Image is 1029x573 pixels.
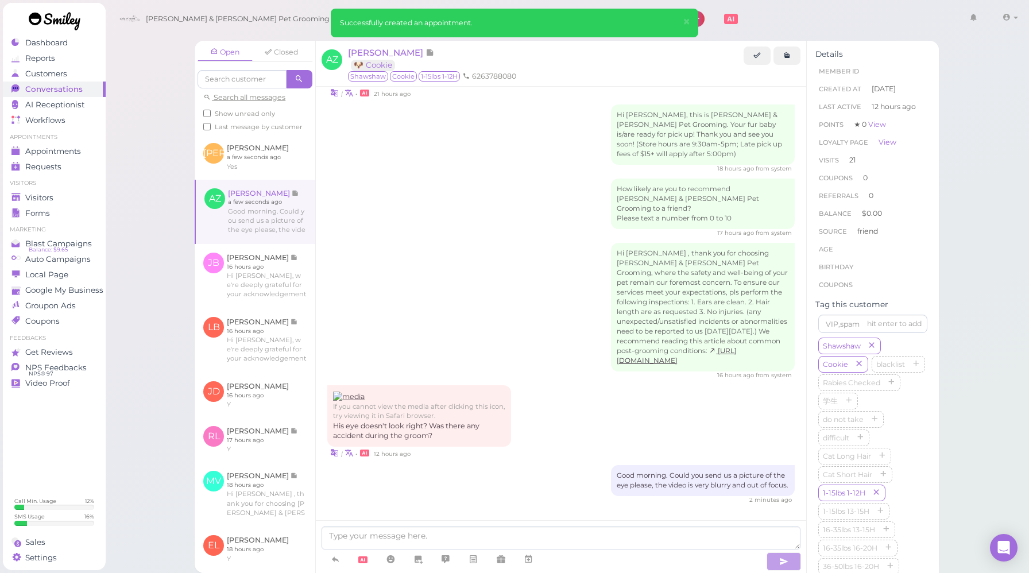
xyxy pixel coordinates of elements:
span: Cookie [390,71,417,82]
span: 1-15lbs 13-15H [821,507,872,516]
a: AI Receptionist [3,97,106,113]
span: [PERSON_NAME] [348,47,425,58]
a: View [868,120,886,129]
span: Rabies Checked [821,378,883,387]
a: Dashboard [3,35,106,51]
a: Customers [3,66,106,82]
span: Groupon Ads [25,301,76,311]
a: [PERSON_NAME] 🐶 Cookie [348,47,434,70]
span: Video Proof [25,378,70,388]
a: Workflows [3,113,106,128]
span: Member ID [819,67,859,75]
span: from system [756,371,792,379]
div: Call Min. Usage [14,497,56,505]
span: Note [425,47,434,58]
button: Close [676,9,697,36]
div: Hi [PERSON_NAME] , thank you for choosing [PERSON_NAME] & [PERSON_NAME] Pet Grooming, where the s... [611,243,795,371]
a: Groupon Ads [3,298,106,313]
span: 09/05/2025 03:07pm [717,165,756,172]
span: Created At [819,85,861,93]
span: Source [819,227,847,235]
span: do not take [821,415,866,424]
div: SMS Usage [14,513,45,520]
span: Visits [819,156,839,164]
span: Blast Campaigns [25,239,92,249]
span: Balance [819,210,853,218]
a: Open [198,44,253,61]
span: Show unread only [215,110,275,118]
span: 16-35lbs 13-15H [821,525,877,534]
span: Settings [25,553,57,563]
input: Search customer [562,10,673,28]
input: Search customer [198,70,287,88]
a: Requests [3,159,106,175]
span: 12 hours ago [872,102,916,112]
span: × [683,14,690,30]
span: Last message by customer [215,123,303,131]
span: Reports [25,53,55,63]
a: Get Reviews [3,344,106,360]
span: Conversations [25,84,83,94]
span: ★ 0 [854,120,886,129]
input: Last message by customer [203,123,211,130]
a: Appointments [3,144,106,159]
a: Video Proof [3,375,106,391]
a: Google My Business [3,282,106,298]
span: [PERSON_NAME] & [PERSON_NAME] Pet Grooming [146,3,330,35]
span: Shawshaw [821,342,863,350]
a: Settings [3,550,106,566]
span: from system [756,229,792,237]
li: Marketing [3,226,106,234]
span: from system [756,165,792,172]
a: Coupons [3,313,106,329]
span: 09/05/2025 04:03pm [717,229,756,237]
div: How likely are you to recommend [PERSON_NAME] & [PERSON_NAME] Pet Grooming to a friend? Please te... [611,179,795,229]
input: VIP,spam [818,315,927,333]
li: 6263788080 [460,71,519,82]
li: 0 [815,187,930,205]
span: Dashboard [25,38,68,48]
span: Last Active [819,103,861,111]
li: Appointments [3,133,106,141]
div: hit enter to add [867,319,922,329]
span: 16-35lbs 16-20H [821,544,880,552]
a: Blast Campaigns Balance: $9.65 [3,236,106,251]
div: If you cannot view the media after clicking this icon, try viewing it in Safari browser. [333,402,505,421]
span: 学生 [821,397,840,405]
a: 🐶 Cookie [351,60,395,71]
span: AZ [322,49,342,70]
div: Hi [PERSON_NAME], this is [PERSON_NAME] & [PERSON_NAME] Pet Grooming. Your fur baby is/are ready ... [611,104,795,165]
span: AI Receptionist [25,100,84,110]
span: Loyalty page [819,138,868,146]
a: Visitors [3,190,106,206]
span: Cat Short Hair [821,470,875,479]
a: Closed [254,44,309,61]
span: Coupons [25,316,60,326]
div: Tag this customer [815,300,930,309]
span: 09/05/2025 05:23pm [717,371,756,379]
input: Show unread only [203,110,211,117]
div: Details [815,49,930,59]
a: Auto Campaigns [3,251,106,267]
i: | [341,450,343,458]
li: Visitors [3,179,106,187]
div: His eye doesn't look right? Was there any accident during the groom? [327,385,511,447]
span: $0.00 [862,209,882,218]
span: Coupons [819,174,853,182]
span: Appointments [25,146,81,156]
span: Workflows [25,115,65,125]
a: Reports [3,51,106,66]
span: Cat Long Hair [821,452,873,460]
span: Referrals [819,192,858,200]
span: Forms [25,208,50,218]
li: 21 [815,151,930,169]
span: Shawshaw [348,71,388,82]
div: Good morning. Could you send us a picture of the eye please, the video is very blurry and out of ... [611,465,795,496]
span: [DATE] [872,84,896,94]
span: Sales [25,537,45,547]
span: 09/05/2025 08:59pm [374,450,411,458]
span: Coupons [819,281,853,289]
img: media [333,392,365,402]
span: 09/05/2025 11:53am [374,90,411,98]
span: Local Page [25,270,68,280]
